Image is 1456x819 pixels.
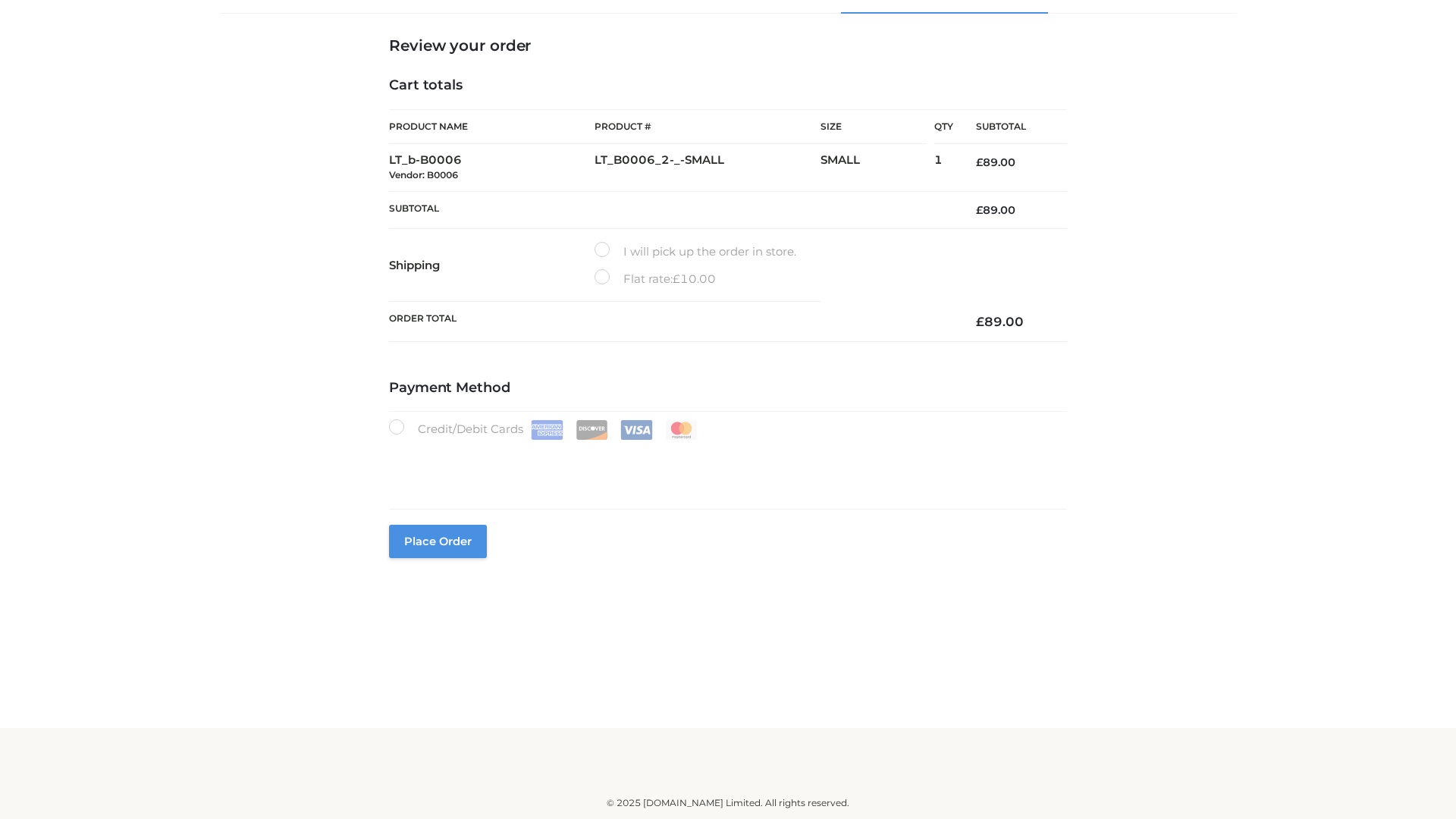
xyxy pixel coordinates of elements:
label: I will pick up the order in store. [595,242,796,262]
th: Subtotal [953,110,1067,144]
img: Mastercard [665,420,698,440]
span: £ [673,271,680,286]
bdi: 89.00 [976,155,1015,169]
span: £ [976,155,983,169]
th: Size [821,110,927,144]
th: Product Name [389,109,595,144]
button: Place order [389,525,487,558]
label: Flat rate: [595,269,716,289]
td: LT_b-B0006 [389,144,595,192]
th: Order Total [389,302,953,342]
iframe: Secure payment input frame [386,437,1064,492]
bdi: 89.00 [976,314,1024,329]
h4: Payment Method [389,380,1067,397]
img: Discover [576,420,608,440]
th: Shipping [389,229,595,302]
small: Vendor: B0006 [389,169,458,180]
th: Qty [934,109,953,144]
td: SMALL [821,144,934,192]
h3: Review your order [389,36,1067,55]
div: © 2025 [DOMAIN_NAME] Limited. All rights reserved. [225,795,1231,811]
span: £ [976,203,983,217]
th: Product # [595,109,821,144]
bdi: 10.00 [673,271,716,286]
span: £ [976,314,984,329]
img: Visa [620,420,653,440]
label: Credit/Debit Cards [389,419,699,440]
bdi: 89.00 [976,203,1015,217]
td: 1 [934,144,953,192]
h4: Cart totals [389,77,1067,94]
th: Subtotal [389,191,953,228]
td: LT_B0006_2-_-SMALL [595,144,821,192]
img: Amex [531,420,563,440]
